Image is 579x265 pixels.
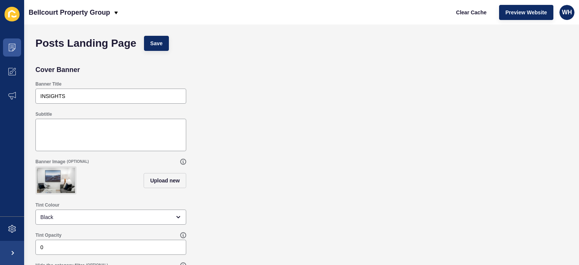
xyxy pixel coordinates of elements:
p: Bellcourt Property Group [29,3,110,22]
label: Tint Colour [35,202,60,208]
span: Save [150,40,163,47]
h2: Cover Banner [35,66,80,74]
span: WH [562,9,572,16]
label: Banner Image [35,159,65,165]
img: c1d52f91fac70f6e368c316928eb209b.jpg [37,168,75,193]
label: Tint Opacity [35,232,61,238]
button: Preview Website [499,5,553,20]
span: Clear Cache [456,9,487,16]
div: open menu [35,210,186,225]
label: Banner Title [35,81,61,87]
h1: Posts Landing Page [35,40,136,47]
span: Preview Website [505,9,547,16]
button: Clear Cache [450,5,493,20]
button: Save [144,36,169,51]
label: Subtitle [35,111,52,117]
button: Upload new [144,173,186,188]
span: (OPTIONAL) [67,159,89,164]
span: Upload new [150,177,180,184]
